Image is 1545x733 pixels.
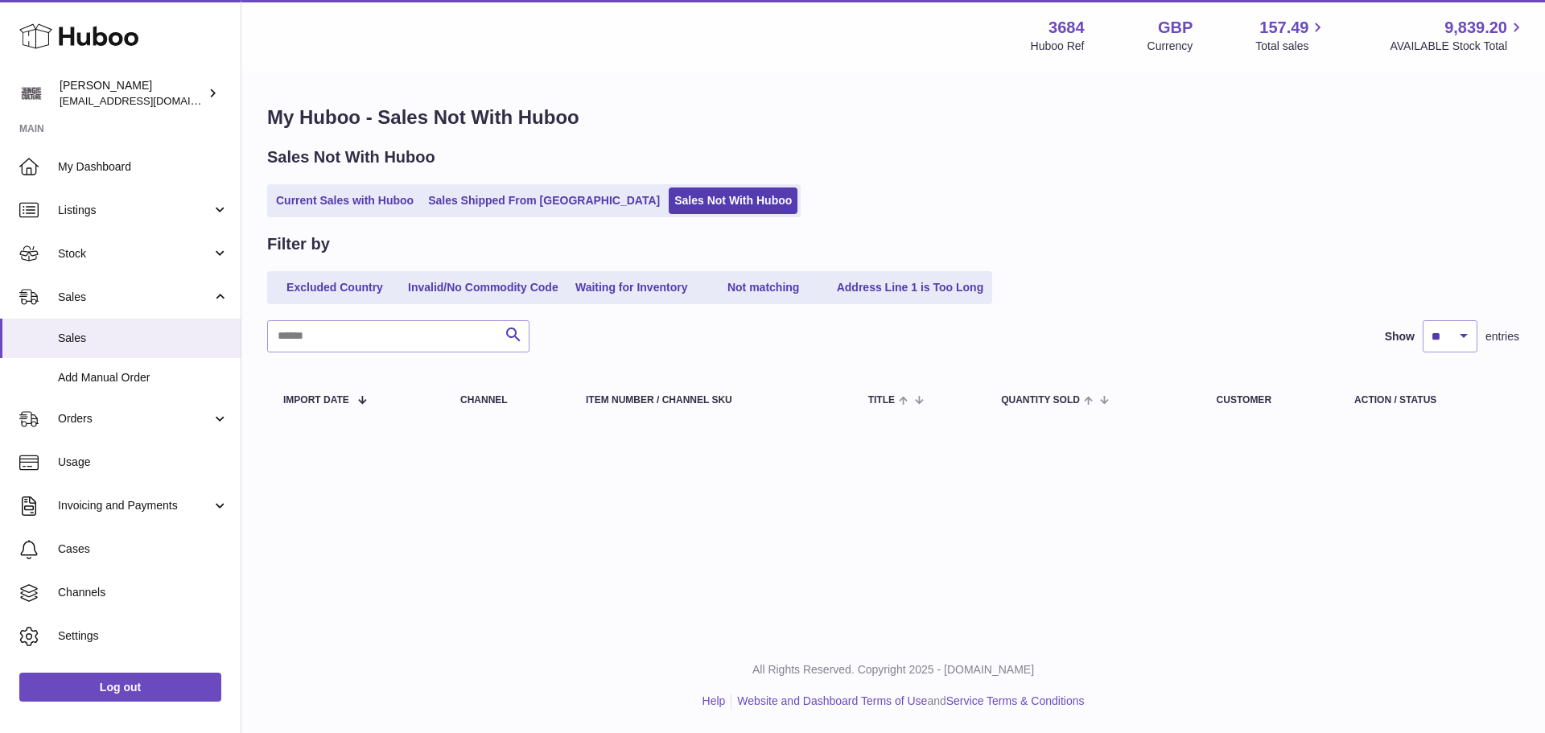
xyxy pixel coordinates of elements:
span: Listings [58,203,212,218]
div: [PERSON_NAME] [60,78,204,109]
label: Show [1385,329,1415,344]
span: Stock [58,246,212,261]
span: Invoicing and Payments [58,498,212,513]
span: [EMAIL_ADDRESS][DOMAIN_NAME] [60,94,237,107]
h2: Filter by [267,233,330,255]
p: All Rights Reserved. Copyright 2025 - [DOMAIN_NAME] [254,662,1532,677]
div: Currency [1147,39,1193,54]
a: Sales Shipped From [GEOGRAPHIC_DATA] [422,187,665,214]
span: 157.49 [1259,17,1308,39]
a: Website and Dashboard Terms of Use [737,694,927,707]
span: Usage [58,455,229,470]
span: Channels [58,585,229,600]
a: Excluded Country [270,274,399,301]
span: Import date [283,395,349,406]
h2: Sales Not With Huboo [267,146,435,168]
span: Cases [58,542,229,557]
strong: GBP [1158,17,1193,39]
span: Settings [58,628,229,644]
span: Orders [58,411,212,426]
span: Quantity Sold [1001,395,1080,406]
a: Current Sales with Huboo [270,187,419,214]
li: and [731,694,1084,709]
div: Channel [460,395,554,406]
span: My Dashboard [58,159,229,175]
div: Item Number / Channel SKU [586,395,836,406]
img: theinternationalventure@gmail.com [19,81,43,105]
span: 9,839.20 [1444,17,1507,39]
strong: 3684 [1049,17,1085,39]
div: Action / Status [1354,395,1503,406]
a: Invalid/No Commodity Code [402,274,564,301]
a: Sales Not With Huboo [669,187,797,214]
div: Huboo Ref [1031,39,1085,54]
a: 157.49 Total sales [1255,17,1327,54]
span: entries [1485,329,1519,344]
a: Waiting for Inventory [567,274,696,301]
a: Not matching [699,274,828,301]
a: Address Line 1 is Too Long [831,274,990,301]
a: Log out [19,673,221,702]
h1: My Huboo - Sales Not With Huboo [267,105,1519,130]
div: Customer [1217,395,1322,406]
a: Service Terms & Conditions [946,694,1085,707]
span: Sales [58,331,229,346]
a: Help [702,694,726,707]
a: 9,839.20 AVAILABLE Stock Total [1390,17,1526,54]
span: Title [868,395,895,406]
span: AVAILABLE Stock Total [1390,39,1526,54]
span: Sales [58,290,212,305]
span: Add Manual Order [58,370,229,385]
span: Total sales [1255,39,1327,54]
